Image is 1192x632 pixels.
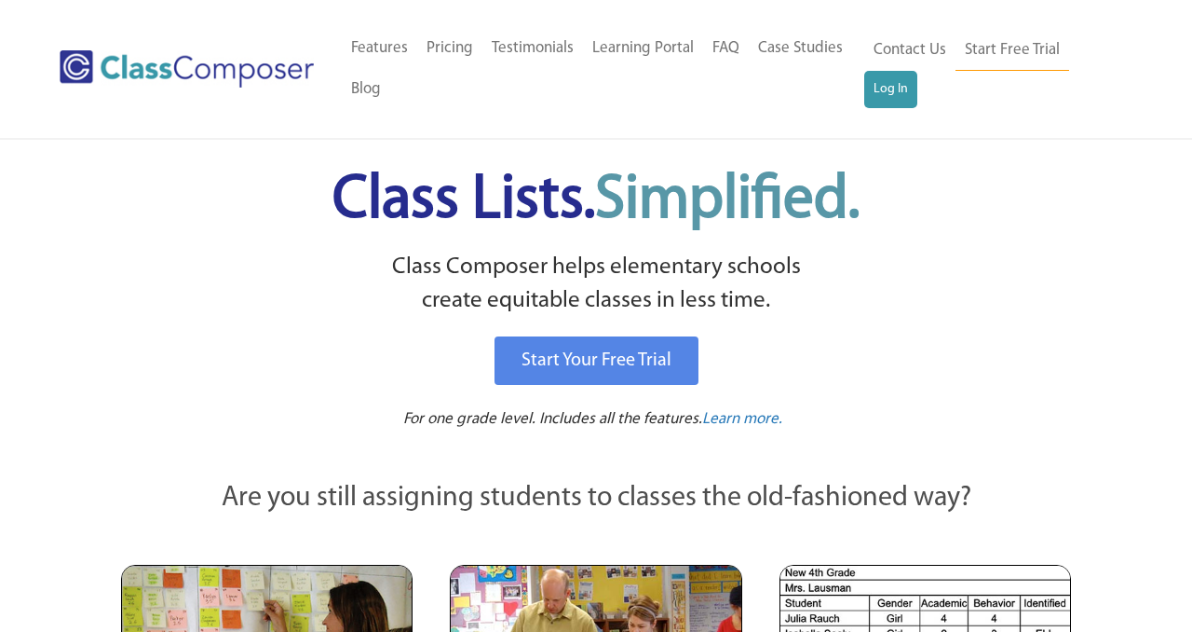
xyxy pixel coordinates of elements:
span: Learn more. [702,411,782,427]
span: Start Your Free Trial [521,351,671,370]
p: Are you still assigning students to classes the old-fashioned way? [121,478,1071,519]
nav: Header Menu [864,30,1118,108]
a: Features [342,28,417,69]
a: Case Studies [749,28,852,69]
span: Class Lists. [332,171,860,231]
p: Class Composer helps elementary schools create equitable classes in less time. [118,251,1074,319]
a: Log In [864,71,917,108]
a: Learning Portal [583,28,703,69]
a: Blog [342,69,390,110]
nav: Header Menu [342,28,864,110]
img: Class Composer [60,50,314,88]
a: FAQ [703,28,749,69]
span: For one grade level. Includes all the features. [403,411,702,427]
a: Pricing [417,28,482,69]
a: Start Free Trial [955,30,1069,72]
a: Learn more. [702,408,782,432]
span: Simplified. [595,171,860,231]
a: Contact Us [864,30,955,71]
a: Testimonials [482,28,583,69]
a: Start Your Free Trial [494,337,698,385]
